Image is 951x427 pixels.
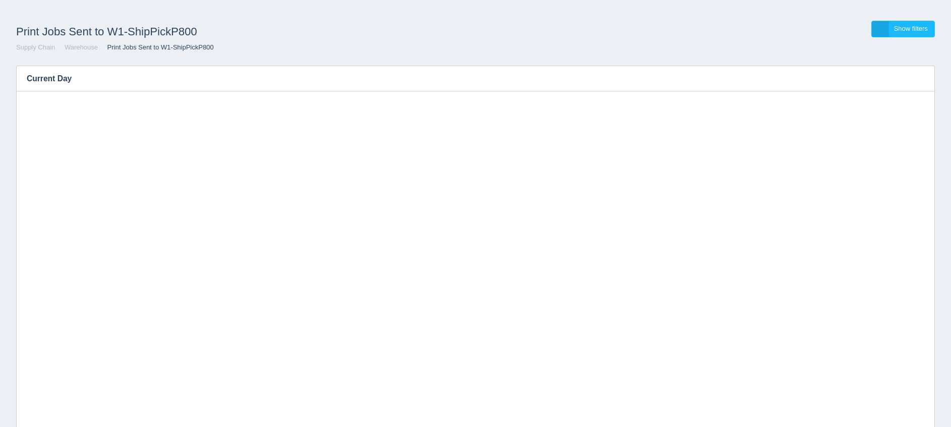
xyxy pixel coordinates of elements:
h3: Current Day [17,66,919,91]
a: Warehouse [65,43,98,51]
a: Show filters [871,21,935,37]
li: Print Jobs Sent to W1-ShipPickP800 [100,43,214,52]
a: Supply Chain [16,43,55,51]
h1: Print Jobs Sent to W1-ShipPickP800 [16,21,476,43]
span: Show filters [894,25,928,32]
